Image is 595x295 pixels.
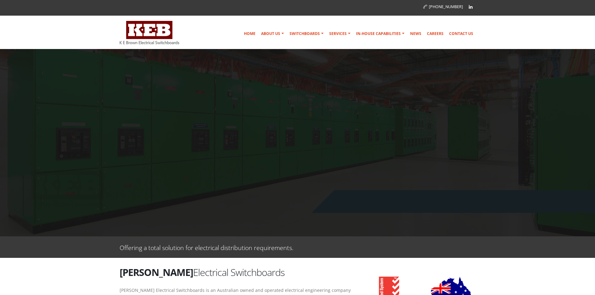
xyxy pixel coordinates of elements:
p: Offering a total solution for electrical distribution requirements. [120,243,294,252]
a: Services [327,27,353,40]
strong: [PERSON_NAME] [120,266,193,279]
a: In-house Capabilities [354,27,407,40]
a: Linkedin [466,2,475,12]
a: Home [241,27,258,40]
img: K E Brown Electrical Switchboards [120,21,179,44]
h2: Electrical Switchboards [120,266,354,279]
a: Switchboards [287,27,326,40]
a: Careers [424,27,446,40]
a: Contact Us [447,27,476,40]
a: News [408,27,424,40]
a: [PHONE_NUMBER] [423,4,463,9]
a: About Us [259,27,286,40]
